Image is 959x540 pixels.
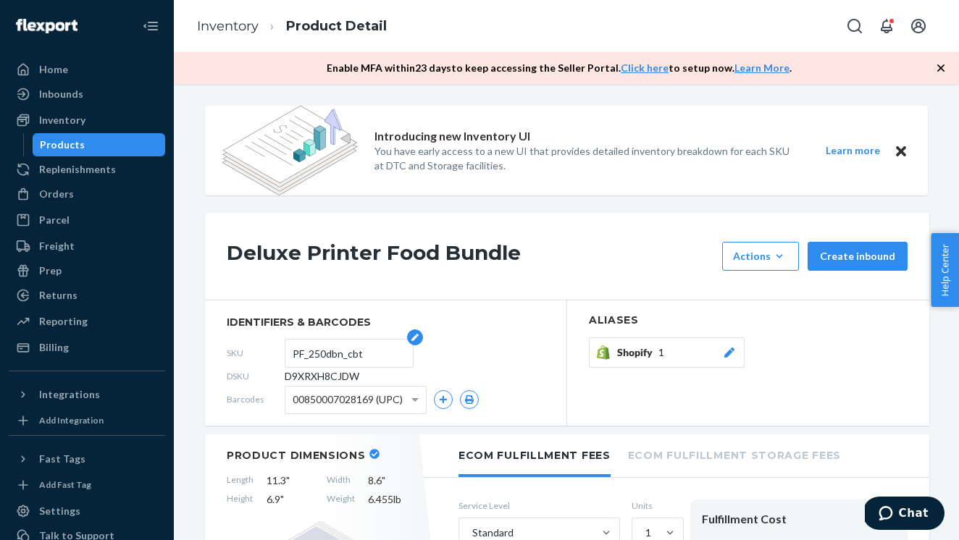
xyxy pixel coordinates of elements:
a: Add Fast Tag [9,476,165,494]
a: Freight [9,235,165,258]
label: Service Level [458,499,620,512]
div: Freight [39,239,75,253]
h2: Aliases [589,315,908,326]
button: Open Search Box [840,12,869,41]
button: Create inbound [808,242,908,271]
li: Ecom Fulfillment Storage Fees [628,434,841,474]
h2: Product Dimensions [227,449,366,462]
span: " [382,474,385,486]
a: Inventory [9,109,165,132]
div: Prep [39,263,62,278]
span: DSKU [227,370,285,382]
span: SKU [227,347,285,359]
a: Home [9,58,165,81]
li: Ecom Fulfillment Fees [458,434,611,477]
a: Click here [621,62,669,74]
div: Fast Tags [39,452,85,466]
span: 00850007028169 (UPC) [293,387,403,412]
div: Add Fast Tag [39,478,91,491]
span: 1 [658,345,664,360]
span: Shopify [617,345,658,360]
div: Billing [39,340,69,355]
button: Integrations [9,383,165,406]
button: Open notifications [872,12,901,41]
span: 6.9 [267,492,314,507]
button: Shopify1 [589,337,745,368]
p: You have early access to a new UI that provides detailed inventory breakdown for each SKU at DTC ... [374,144,799,173]
div: 1 [645,526,651,540]
span: 6.455 lb [368,492,415,507]
span: Weight [327,492,355,507]
div: Returns [39,288,78,303]
a: Settings [9,499,165,523]
a: Parcel [9,208,165,232]
a: Add Integration [9,412,165,429]
span: 11.3 [267,473,314,488]
div: Fulfillment Cost [702,511,896,528]
a: Products [33,133,166,156]
div: Settings [39,504,80,518]
div: Replenishments [39,162,116,177]
label: Units [632,499,679,512]
a: Learn More [734,62,790,74]
div: Actions [733,249,788,263]
img: Flexport logo [16,19,78,33]
input: 1 [644,526,645,540]
span: Length [227,473,254,488]
a: Prep [9,259,165,282]
span: Height [227,492,254,507]
div: Products [40,138,85,152]
button: Close Navigation [136,12,165,41]
div: Parcel [39,213,70,227]
ol: breadcrumbs [185,5,398,48]
a: Replenishments [9,158,165,181]
a: Inventory [197,18,259,34]
span: Barcodes [227,393,285,405]
button: Help Center [931,233,959,307]
a: Reporting [9,310,165,333]
button: Close [892,142,910,160]
input: Standard [471,526,472,540]
button: Actions [722,242,799,271]
h1: Deluxe Printer Food Bundle [227,242,715,271]
img: new-reports-banner-icon.82668bd98b6a51aee86340f2a7b77ae3.png [222,106,357,195]
div: Reporting [39,314,88,329]
div: Standard [472,526,514,540]
iframe: Opens a widget where you can chat to one of our agents [865,497,945,533]
div: Inventory [39,113,85,127]
span: D9XRXH8CJDW [285,369,359,384]
span: " [286,474,290,486]
div: Orders [39,187,74,201]
a: Billing [9,336,165,359]
div: Add Integration [39,414,104,426]
div: Inbounds [39,87,83,101]
span: Width [327,473,355,488]
div: Home [39,62,68,77]
a: Returns [9,284,165,307]
span: identifiers & barcodes [227,315,545,329]
div: Integrations [39,387,100,402]
a: Inbounds [9,83,165,106]
button: Fast Tags [9,447,165,471]
button: Open account menu [904,12,933,41]
a: Orders [9,182,165,206]
button: Learn more [816,142,889,160]
span: 8.6 [368,473,415,488]
p: Enable MFA within 23 days to keep accessing the Seller Portal. to setup now. . [327,61,792,75]
span: " [280,493,284,505]
p: Introducing new Inventory UI [374,128,530,145]
a: Product Detail [286,18,387,34]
